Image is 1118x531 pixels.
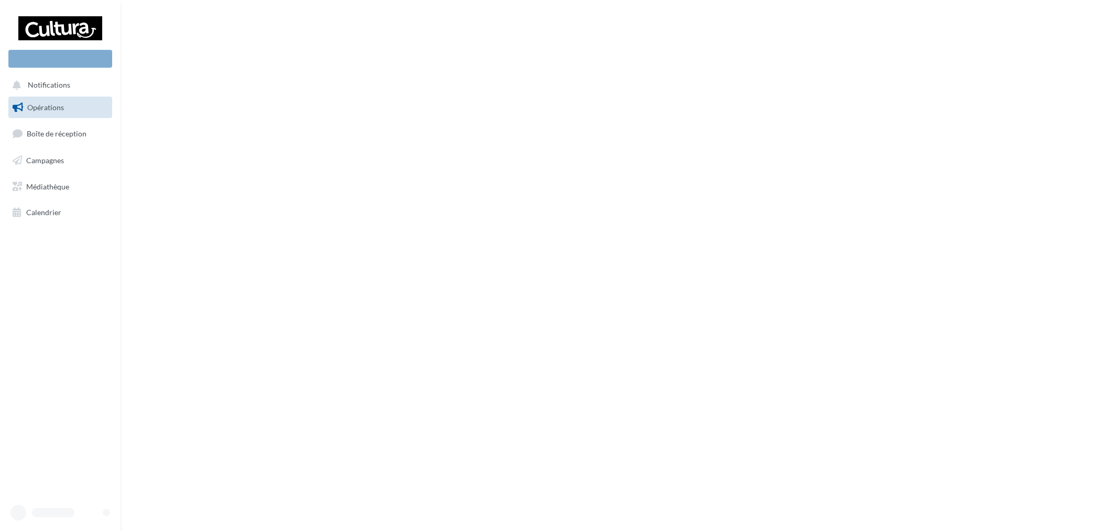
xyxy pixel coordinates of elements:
span: Calendrier [26,208,61,217]
a: Médiathèque [6,176,114,198]
div: Nouvelle campagne [8,50,112,68]
a: Opérations [6,97,114,119]
span: Notifications [28,81,70,90]
span: Boîte de réception [27,129,86,138]
span: Opérations [27,103,64,112]
span: Médiathèque [26,182,69,190]
a: Campagnes [6,150,114,172]
a: Calendrier [6,201,114,224]
span: Campagnes [26,156,64,165]
a: Boîte de réception [6,122,114,145]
